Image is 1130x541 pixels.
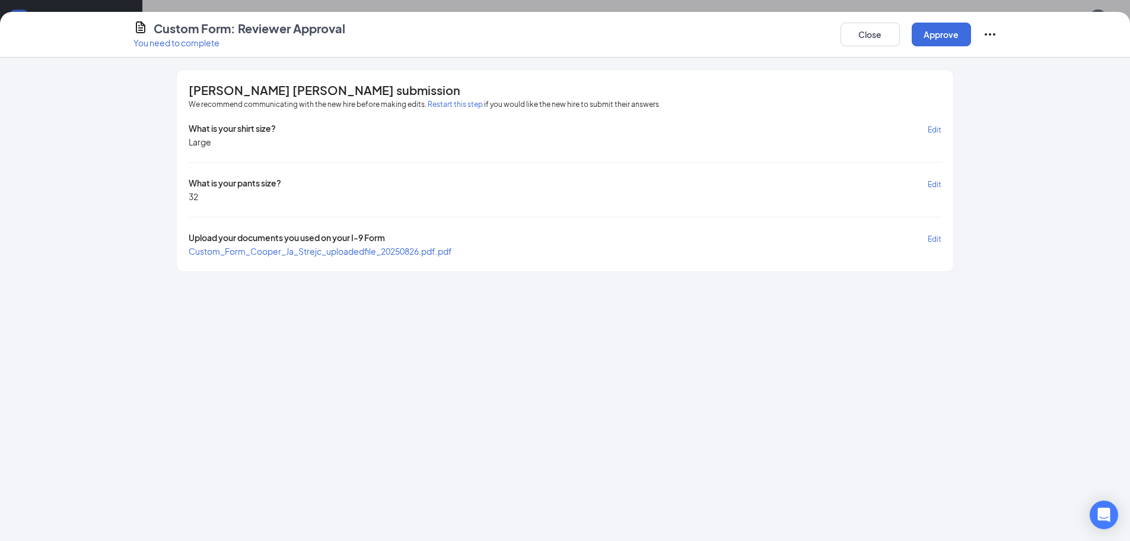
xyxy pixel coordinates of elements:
button: Close [841,23,900,46]
svg: Ellipses [983,27,997,42]
span: 32 [189,191,198,203]
span: Edit [928,180,941,189]
button: Edit [928,232,941,245]
button: Edit [928,177,941,191]
span: Edit [928,235,941,243]
p: You need to complete [133,37,345,49]
button: Approve [912,23,971,46]
svg: CustomFormIcon [133,20,148,34]
span: We recommend communicating with the new hire before making edits. if you would like the new hire ... [189,99,659,110]
a: Custom_Form_Cooper_Ja_Strejc_uploadedfile_20250826.pdf.pdf [189,246,452,257]
span: Edit [928,125,941,134]
button: Edit [928,122,941,136]
span: What is your shirt size? [189,122,276,136]
button: Restart this step [428,99,483,110]
span: What is your pants size? [189,177,281,191]
div: Open Intercom Messenger [1090,501,1118,529]
span: Upload your documents you used on your I-9 Form [189,232,385,245]
h4: Custom Form: Reviewer Approval [154,20,345,37]
span: Large [189,136,211,148]
span: [PERSON_NAME] [PERSON_NAME] submission [189,84,460,96]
